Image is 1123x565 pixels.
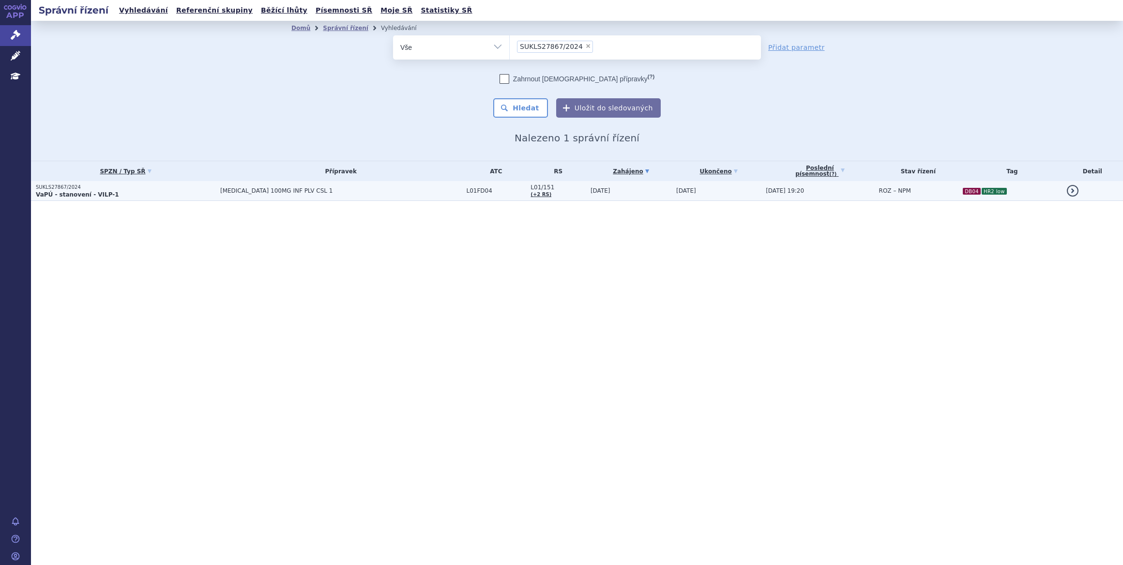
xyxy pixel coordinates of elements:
a: Přidat parametr [768,43,825,52]
strong: VaPÚ - stanovení - VILP-1 [36,191,119,198]
span: × [585,43,591,49]
th: Detail [1062,161,1123,181]
th: Přípravek [215,161,462,181]
th: Tag [957,161,1062,181]
abbr: (?) [648,74,654,80]
a: SPZN / Typ SŘ [36,165,215,178]
span: [DATE] [591,187,610,194]
a: Vyhledávání [116,4,171,17]
i: HR2 low [982,188,1007,195]
a: Ukončeno [676,165,761,178]
span: Nalezeno 1 správní řízení [515,132,639,144]
p: SUKLS27867/2024 [36,184,215,191]
a: Referenční skupiny [173,4,256,17]
a: (+2 RS) [531,192,551,197]
span: L01/151 [531,184,586,191]
span: [MEDICAL_DATA] 100MG INF PLV CSL 1 [220,187,462,194]
a: Moje SŘ [378,4,415,17]
a: detail [1067,185,1078,197]
a: Statistiky SŘ [418,4,475,17]
span: ROZ – NPM [879,187,911,194]
button: Uložit do sledovaných [556,98,661,118]
th: RS [526,161,586,181]
label: Zahrnout [DEMOGRAPHIC_DATA] přípravky [500,74,654,84]
a: Běžící lhůty [258,4,310,17]
input: SUKLS27867/2024 [596,40,601,52]
span: SUKLS27867/2024 [520,43,583,50]
h2: Správní řízení [31,3,116,17]
span: [DATE] 19:20 [766,187,804,194]
th: Stav řízení [874,161,958,181]
a: Správní řízení [323,25,368,31]
a: Písemnosti SŘ [313,4,375,17]
abbr: (?) [829,171,836,177]
a: Domů [291,25,310,31]
a: Poslednípísemnost(?) [766,161,874,181]
span: [DATE] [676,187,696,194]
i: DB04 [963,188,981,195]
li: Vyhledávání [381,21,429,35]
th: ATC [461,161,526,181]
span: L01FD04 [466,187,526,194]
button: Hledat [493,98,548,118]
a: Zahájeno [591,165,671,178]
